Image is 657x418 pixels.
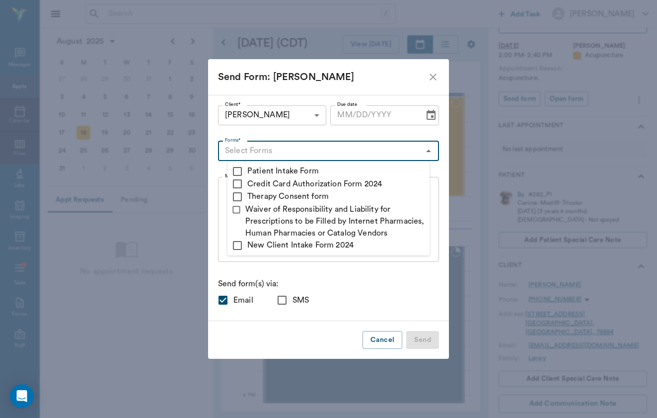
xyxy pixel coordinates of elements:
label: Message [225,172,245,179]
button: Close [422,144,436,158]
button: close [427,71,439,83]
button: Choose date [421,105,441,125]
input: MM/DD/YYYY [330,105,417,125]
div: Send Form: [PERSON_NAME] [218,69,427,85]
div: [PERSON_NAME] [218,105,326,125]
li: New Client Intake Form 2024 [227,239,430,252]
label: Client* [225,101,240,108]
p: Send form(s) via: [218,278,439,290]
li: Therapy Consent form [227,190,430,203]
li: Credit Card Authorization Form 2024 [227,178,430,191]
li: Waiver of Responsibility and Liability for Prescriptions to be Filled by Internet Pharmacies, Hum... [227,203,430,239]
label: Forms* [225,137,241,144]
div: Open Intercom Messenger [10,384,34,408]
span: Email [233,294,253,306]
input: Select Forms [221,144,420,158]
label: Due date [337,101,357,108]
span: SMS [292,294,309,306]
button: Cancel [363,331,402,349]
li: Patient Intake Form [227,165,430,178]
